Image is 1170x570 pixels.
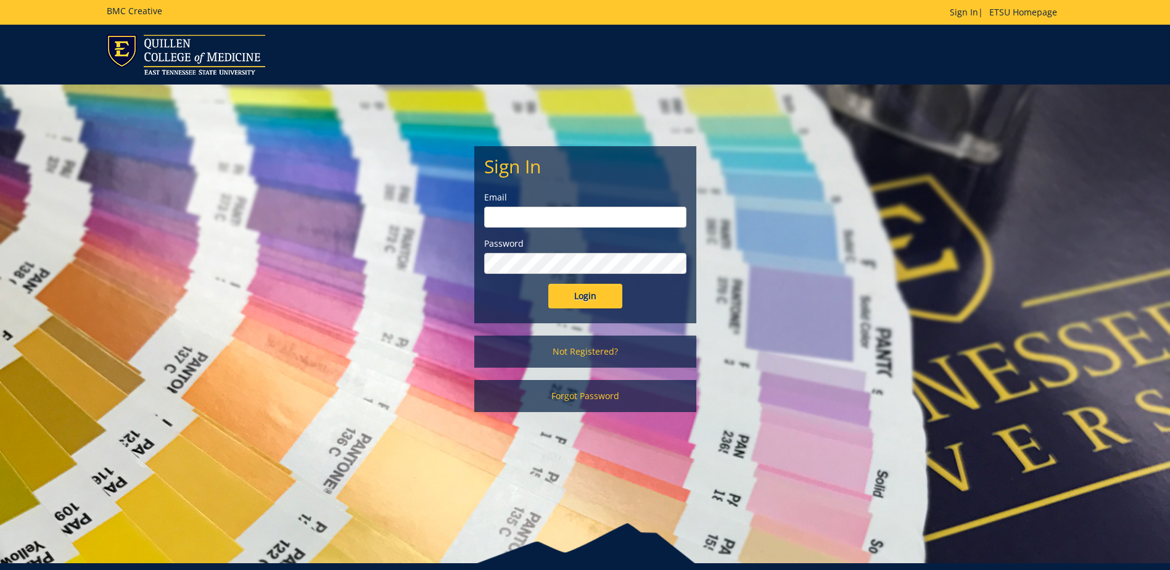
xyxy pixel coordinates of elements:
[484,156,686,176] h2: Sign In
[107,35,265,75] img: ETSU logo
[983,6,1063,18] a: ETSU Homepage
[474,336,696,368] a: Not Registered?
[474,380,696,412] a: Forgot Password
[950,6,978,18] a: Sign In
[484,238,686,250] label: Password
[484,191,686,204] label: Email
[107,6,162,15] h5: BMC Creative
[950,6,1063,19] p: |
[548,284,622,308] input: Login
